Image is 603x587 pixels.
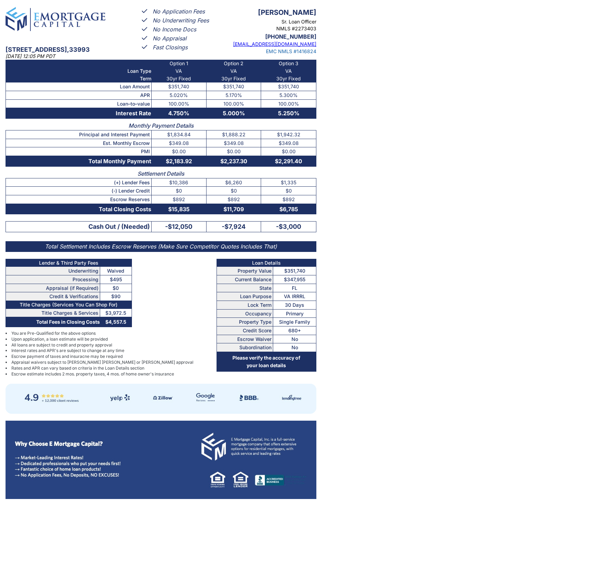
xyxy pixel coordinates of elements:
[223,206,244,213] span: $11,709
[217,335,273,343] th: Escrow Waiver
[6,139,152,147] th: Est. Monthly Escrow
[11,348,124,354] span: Interest rates and APR's are subject to change at any time
[224,140,244,146] span: $349.08
[168,84,189,89] span: $351,740
[11,331,96,336] span: You are Pre-Qualified for the above options
[279,92,298,98] span: 5.300%
[153,43,188,52] p: Fast Closings
[11,354,123,360] span: Escrow payment of taxes and insuracne may be required
[168,206,190,213] span: $15,835
[273,326,316,335] td: 680+
[284,268,305,274] span: $351,740
[223,110,245,117] span: 5.000%
[273,343,316,352] td: No
[6,204,152,214] th: Total Closing Costs
[6,147,152,156] th: PMI
[261,75,316,82] td: 30yr Fixed
[217,259,316,267] th: Loan Details
[273,335,316,343] td: No
[207,60,261,67] td: Option 2
[6,267,100,275] th: Underwriting
[279,206,298,213] span: $6,785
[6,178,152,187] th: (+) Lender Fees
[217,284,273,292] th: State
[282,148,296,154] span: $0.00
[169,179,188,185] span: $10,386
[217,275,273,284] th: Current Balance
[6,187,152,195] th: (-) Lender Credit
[6,309,100,317] th: Title Charges & Services
[6,275,100,284] th: Processing
[273,292,316,301] td: VA IRRRL
[281,179,296,185] span: $1,335
[278,84,299,89] span: $351,740
[6,82,152,91] th: Loan Amount
[217,48,316,55] p: EMC NMLS #1416824
[113,285,119,291] span: $0
[276,223,301,230] span: -$3,000
[217,32,316,41] p: [PHONE_NUMBER]
[261,60,316,67] td: Option 3
[166,158,192,165] span: $2,183.92
[169,140,189,146] span: $349.08
[207,75,261,82] td: 30yr Fixed
[165,223,192,230] span: -$12,050
[6,292,100,301] th: Credit & Verifications
[223,101,244,107] span: 100.00%
[153,7,205,16] p: No Application Fees
[273,301,316,310] td: 30 Days
[6,108,152,119] th: Interest Rate
[151,75,207,82] td: 30yr Fixed
[6,45,195,55] p: [STREET_ADDRESS] , 33993
[153,25,196,34] p: No Income Docs
[6,167,316,178] th: Settlement Details
[170,92,188,98] span: 5.020%
[222,131,246,137] span: $1,888.22
[275,158,302,165] span: $2,291.40
[6,421,316,497] img: footer.jpg
[222,223,246,230] span: -$7,924
[169,101,189,107] span: 100.00%
[6,130,152,139] th: Principal and Interest Payment
[6,75,152,82] th: Term
[217,301,273,310] th: Lock Term
[6,301,132,309] th: Title Charges (Services You Can Shop For)
[6,384,316,411] img: ratings.jpg
[217,343,273,352] th: Subordination
[6,221,152,232] th: Cash Out / (Needed)
[220,158,247,165] span: $2,237.30
[6,91,152,99] th: APR
[217,292,273,301] th: Loan Purpose
[228,196,240,202] span: $892
[6,53,105,60] p: [DATE] 12:05 PM PDT
[231,188,237,194] span: $0
[6,284,100,292] th: Appraisal (if Required)
[11,336,108,342] span: Upon application, a loan estimate will be provided
[273,309,316,318] td: Primary
[11,371,174,377] span: Escrow estimate includes 2 mos. property taxes, 4 mos. of home owner's insurance
[6,317,100,327] th: Total Fees in Closing Costs
[100,267,132,275] td: Waived
[277,131,300,137] span: $1,942.32
[207,67,261,75] td: VA
[6,99,152,108] th: Loan–to–value
[6,259,132,267] th: Lender & Third Party Fees
[227,148,241,154] span: $0.00
[278,101,299,107] span: 100.00%
[273,284,316,292] td: FL
[217,18,316,25] p: Sr. Loan Officer
[173,196,185,202] span: $892
[6,156,152,166] th: Total Monthly Payment
[168,110,189,117] span: 4.750%
[110,276,122,282] span: $495
[233,41,316,47] a: [EMAIL_ADDRESS][DOMAIN_NAME]
[286,188,292,194] span: $0
[283,196,295,202] span: $892
[151,60,207,67] td: Option 1
[217,318,273,326] th: Property Type
[105,310,126,316] span: $3,972.5
[172,148,186,154] span: $0.00
[284,276,305,282] span: $347,955
[167,131,191,137] span: $1,834.84
[6,241,316,252] p: Total Settlement Includes Escrow Reserves (Make Sure Competitor Quotes Includes That)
